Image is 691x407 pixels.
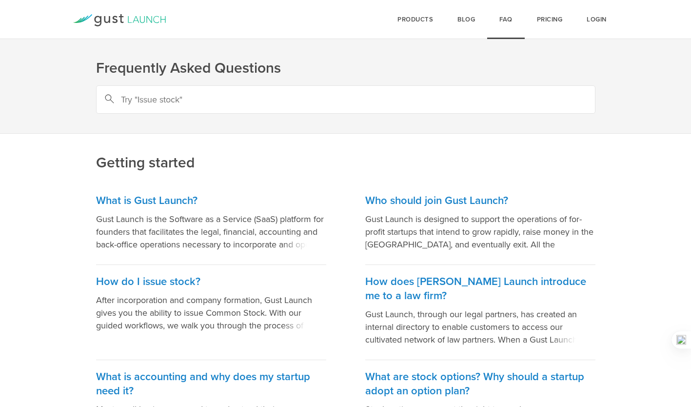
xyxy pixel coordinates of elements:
[96,194,326,208] h3: What is Gust Launch?
[365,184,595,265] a: Who should join Gust Launch? Gust Launch is designed to support the operations of for-profit star...
[96,59,595,78] h1: Frequently Asked Questions
[96,265,326,360] a: How do I issue stock? After incorporation and company formation, Gust Launch gives you the abilit...
[96,294,326,332] p: After incorporation and company formation, Gust Launch gives you the ability to issue Common Stoc...
[365,265,595,360] a: How does [PERSON_NAME] Launch introduce me to a law firm? Gust Launch, through our legal partners...
[96,85,595,114] input: Try "Issue stock"
[365,370,595,398] h3: What are stock options? Why should a startup adopt an option plan?
[365,275,595,303] h3: How does [PERSON_NAME] Launch introduce me to a law firm?
[96,213,326,251] p: Gust Launch is the Software as a Service (SaaS) platform for founders that facilitates the legal,...
[96,87,595,173] h2: Getting started
[96,370,326,398] h3: What is accounting and why does my startup need it?
[365,194,595,208] h3: Who should join Gust Launch?
[365,213,595,251] p: Gust Launch is designed to support the operations of for-profit startups that intend to grow rapi...
[96,184,326,265] a: What is Gust Launch? Gust Launch is the Software as a Service (SaaS) platform for founders that f...
[96,275,326,289] h3: How do I issue stock?
[365,308,595,346] p: Gust Launch, through our legal partners, has created an internal directory to enable customers to...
